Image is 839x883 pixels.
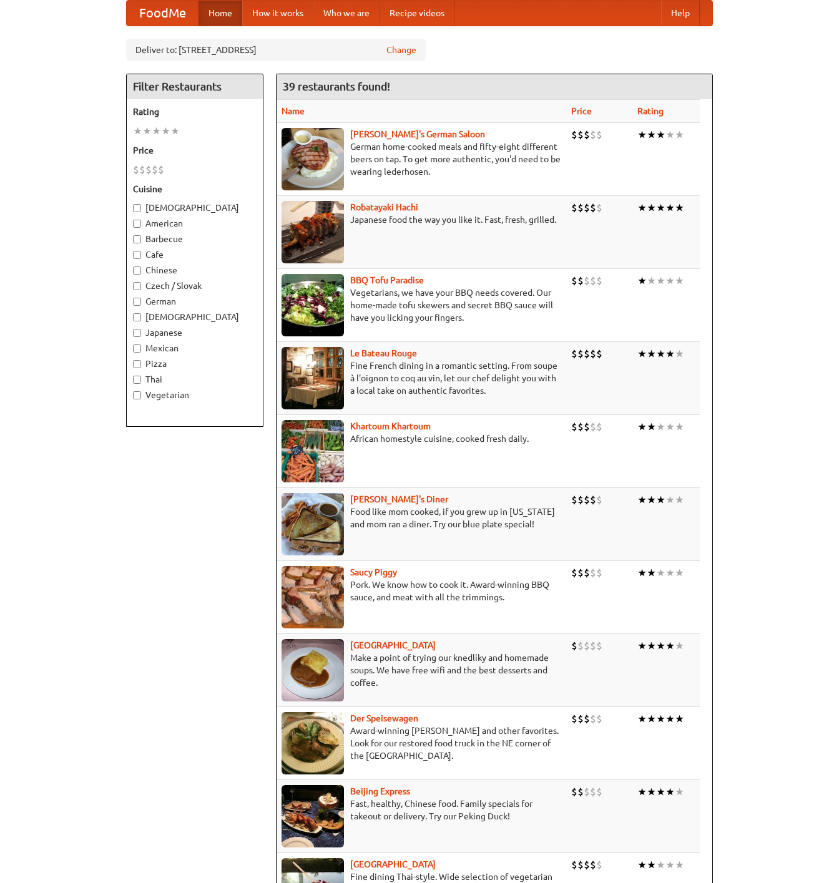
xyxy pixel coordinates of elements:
p: Fast, healthy, Chinese food. Family specials for takeout or delivery. Try our Peking Duck! [282,798,561,822]
input: Chinese [133,266,141,275]
li: ★ [675,128,684,142]
a: Who we are [313,1,380,26]
li: $ [596,639,602,653]
label: [DEMOGRAPHIC_DATA] [133,311,257,323]
img: beijing.jpg [282,785,344,847]
b: Khartoum Khartoum [350,421,431,431]
li: ★ [637,128,647,142]
label: Czech / Slovak [133,280,257,292]
li: ★ [161,124,170,138]
img: sallys.jpg [282,493,344,555]
a: Rating [637,106,664,116]
li: ★ [152,124,161,138]
li: ★ [142,124,152,138]
b: [GEOGRAPHIC_DATA] [350,640,436,650]
li: ★ [675,420,684,434]
label: American [133,217,257,230]
label: Pizza [133,358,257,370]
label: Japanese [133,326,257,339]
a: FoodMe [127,1,199,26]
li: ★ [647,785,656,799]
li: ★ [647,858,656,872]
li: ★ [637,712,647,726]
li: $ [577,858,584,872]
input: Thai [133,376,141,384]
li: ★ [647,347,656,361]
li: $ [571,712,577,726]
a: Recipe videos [380,1,454,26]
li: $ [584,347,590,361]
li: ★ [675,347,684,361]
li: $ [571,566,577,580]
li: $ [571,858,577,872]
li: $ [596,785,602,799]
input: American [133,220,141,228]
b: Beijing Express [350,786,410,796]
p: Japanese food the way you like it. Fast, fresh, grilled. [282,213,561,226]
input: [DEMOGRAPHIC_DATA] [133,204,141,212]
img: khartoum.jpg [282,420,344,482]
li: $ [584,493,590,507]
li: $ [571,420,577,434]
a: Name [282,106,305,116]
a: [PERSON_NAME]'s Diner [350,494,448,504]
label: Barbecue [133,233,257,245]
input: Barbecue [133,235,141,243]
li: $ [584,201,590,215]
li: ★ [675,274,684,288]
li: $ [577,493,584,507]
a: Price [571,106,592,116]
li: $ [577,201,584,215]
li: ★ [637,639,647,653]
a: [PERSON_NAME]'s German Saloon [350,129,485,139]
a: Help [661,1,700,26]
img: bateaurouge.jpg [282,347,344,409]
p: Make a point of trying our knedlíky and homemade soups. We have free wifi and the best desserts a... [282,651,561,689]
li: $ [571,347,577,361]
li: $ [571,639,577,653]
li: $ [584,274,590,288]
p: Vegetarians, we have your BBQ needs covered. Our home-made tofu skewers and secret BBQ sauce will... [282,286,561,324]
li: ★ [665,493,675,507]
li: ★ [637,493,647,507]
li: ★ [656,566,665,580]
li: ★ [170,124,180,138]
li: ★ [647,493,656,507]
li: $ [596,858,602,872]
li: $ [590,274,596,288]
li: $ [571,785,577,799]
img: tofuparadise.jpg [282,274,344,336]
li: ★ [656,858,665,872]
b: Le Bateau Rouge [350,348,417,358]
li: ★ [656,785,665,799]
li: $ [584,420,590,434]
li: ★ [665,274,675,288]
li: ★ [637,201,647,215]
li: ★ [665,347,675,361]
li: ★ [656,639,665,653]
li: ★ [656,347,665,361]
li: $ [145,163,152,177]
li: ★ [647,201,656,215]
li: $ [590,128,596,142]
h5: Price [133,144,257,157]
label: Chinese [133,264,257,276]
li: $ [596,712,602,726]
li: ★ [637,274,647,288]
li: $ [158,163,164,177]
li: ★ [656,128,665,142]
input: [DEMOGRAPHIC_DATA] [133,313,141,321]
li: $ [577,785,584,799]
a: How it works [242,1,313,26]
li: ★ [656,420,665,434]
label: Mexican [133,342,257,354]
li: ★ [656,712,665,726]
label: German [133,295,257,308]
li: $ [571,201,577,215]
input: Mexican [133,344,141,353]
li: $ [577,128,584,142]
li: ★ [656,493,665,507]
label: [DEMOGRAPHIC_DATA] [133,202,257,214]
b: Robatayaki Hachi [350,202,418,212]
